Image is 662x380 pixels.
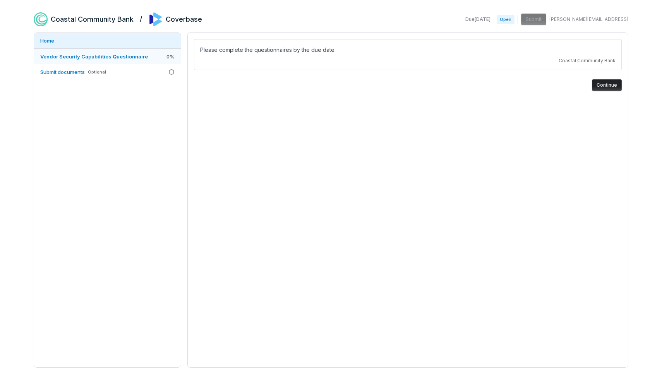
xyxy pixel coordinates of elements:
[88,69,106,75] span: Optional
[40,53,148,60] span: Vendor Security Capabilities Questionnaire
[465,16,490,22] span: Due [DATE]
[140,12,142,24] h2: /
[166,53,175,60] span: 0 %
[34,33,181,48] a: Home
[559,58,616,64] span: Coastal Community Bank
[40,69,85,75] span: Submit documents
[200,45,616,55] p: Please complete the questionnaires by the due date.
[592,79,622,91] button: Continue
[552,58,557,64] span: —
[34,64,181,80] a: Submit documentsOptional
[497,15,515,24] span: Open
[51,14,134,24] h2: Coastal Community Bank
[166,14,202,24] h2: Coverbase
[34,49,181,64] a: Vendor Security Capabilities Questionnaire0%
[549,16,628,22] span: [PERSON_NAME][EMAIL_ADDRESS]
